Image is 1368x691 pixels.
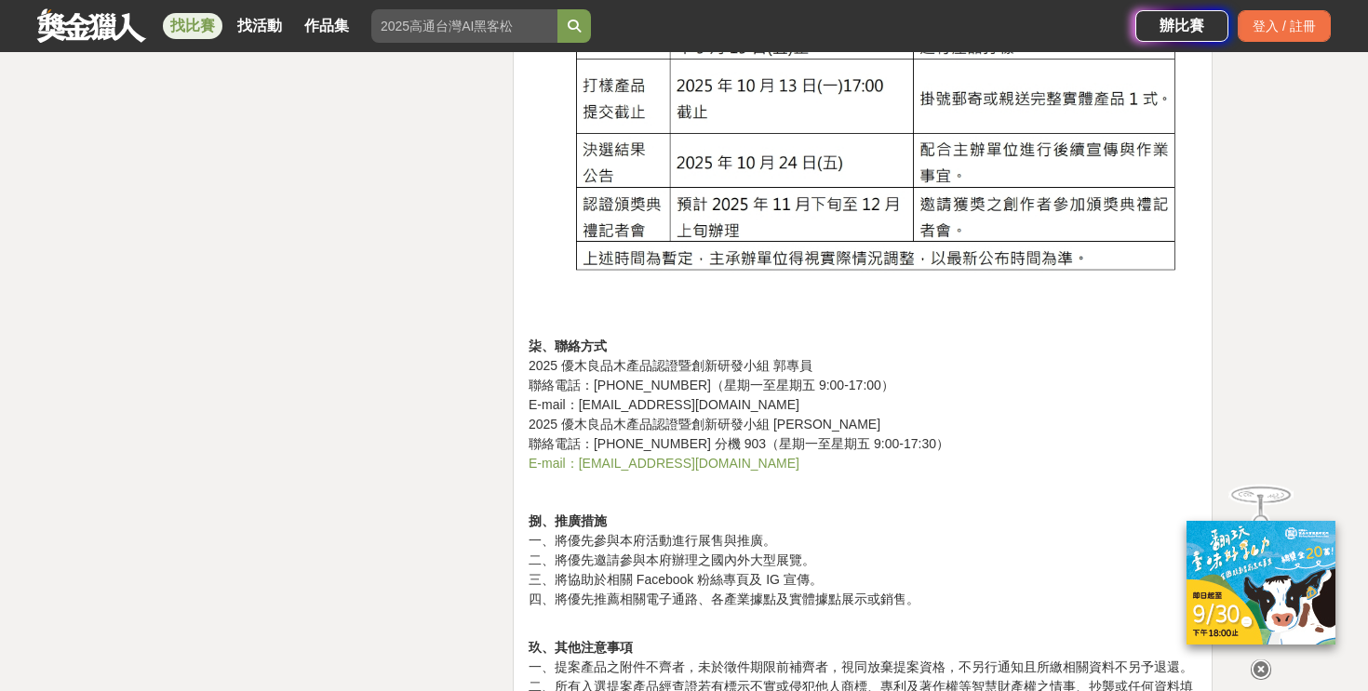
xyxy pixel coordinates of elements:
p: 2025 優木良品木產品認證暨創新研發小組 郭專員 聯絡電話：[PHONE_NUMBER]（星期一至星期五 9:00-17:00） E-mail：[EMAIL_ADDRESS][DOMAIN_N... [529,337,1197,473]
div: 登入 / 註冊 [1238,10,1331,42]
input: 2025高通台灣AI黑客松 [371,9,557,43]
strong: 柒、聯絡方式 [529,339,607,353]
a: 找比賽 [163,13,222,39]
a: 辦比賽 [1135,10,1228,42]
a: 找活動 [230,13,289,39]
a: 作品集 [297,13,356,39]
a: E-mail：[EMAIL_ADDRESS][DOMAIN_NAME] [529,456,799,471]
strong: 玖、其他注意事項 [529,640,633,655]
img: ff197300-f8ee-455f-a0ae-06a3645bc375.jpg [1187,521,1335,644]
strong: 捌、推廣措施 [529,513,607,528]
p: 一、將優先參與本府活動進行展售與推廣。 二、將優先邀請參與本府辦理之國內外大型展覽。 三、將協助於相關 Facebook 粉絲專頁及 IG 宣傳。 四、將優先推薦相關電子通路、各產業據點及實體據... [529,512,1197,609]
